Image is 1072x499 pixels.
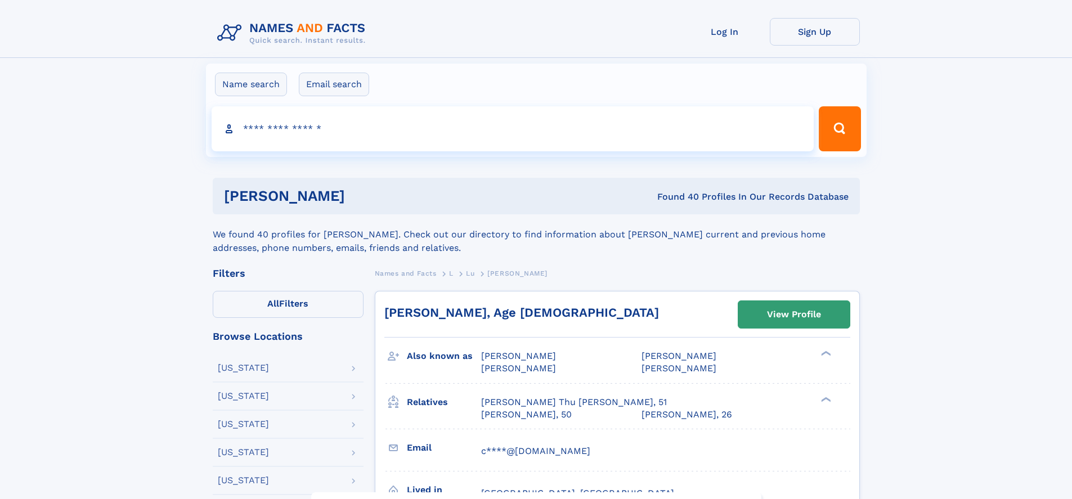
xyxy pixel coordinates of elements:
[224,189,501,203] h1: [PERSON_NAME]
[218,363,269,372] div: [US_STATE]
[487,269,548,277] span: [PERSON_NAME]
[375,266,437,280] a: Names and Facts
[407,393,481,412] h3: Relatives
[384,305,659,320] a: [PERSON_NAME], Age [DEMOGRAPHIC_DATA]
[501,191,849,203] div: Found 40 Profiles In Our Records Database
[213,214,860,255] div: We found 40 profiles for [PERSON_NAME]. Check out our directory to find information about [PERSON...
[481,363,556,374] span: [PERSON_NAME]
[642,350,716,361] span: [PERSON_NAME]
[466,269,474,277] span: Lu
[449,269,454,277] span: L
[449,266,454,280] a: L
[213,331,364,341] div: Browse Locations
[642,363,716,374] span: [PERSON_NAME]
[466,266,474,280] a: Lu
[481,350,556,361] span: [PERSON_NAME]
[218,392,269,401] div: [US_STATE]
[481,408,572,421] a: [PERSON_NAME], 50
[218,420,269,429] div: [US_STATE]
[215,73,287,96] label: Name search
[481,488,674,498] span: [GEOGRAPHIC_DATA], [GEOGRAPHIC_DATA]
[818,350,832,357] div: ❯
[819,106,860,151] button: Search Button
[299,73,369,96] label: Email search
[642,408,732,421] a: [PERSON_NAME], 26
[767,302,821,327] div: View Profile
[218,476,269,485] div: [US_STATE]
[267,298,279,309] span: All
[738,301,850,328] a: View Profile
[213,291,364,318] label: Filters
[213,18,375,48] img: Logo Names and Facts
[407,438,481,457] h3: Email
[212,106,814,151] input: search input
[407,347,481,366] h3: Also known as
[770,18,860,46] a: Sign Up
[680,18,770,46] a: Log In
[213,268,364,278] div: Filters
[481,396,667,408] a: [PERSON_NAME] Thu [PERSON_NAME], 51
[818,395,832,403] div: ❯
[218,448,269,457] div: [US_STATE]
